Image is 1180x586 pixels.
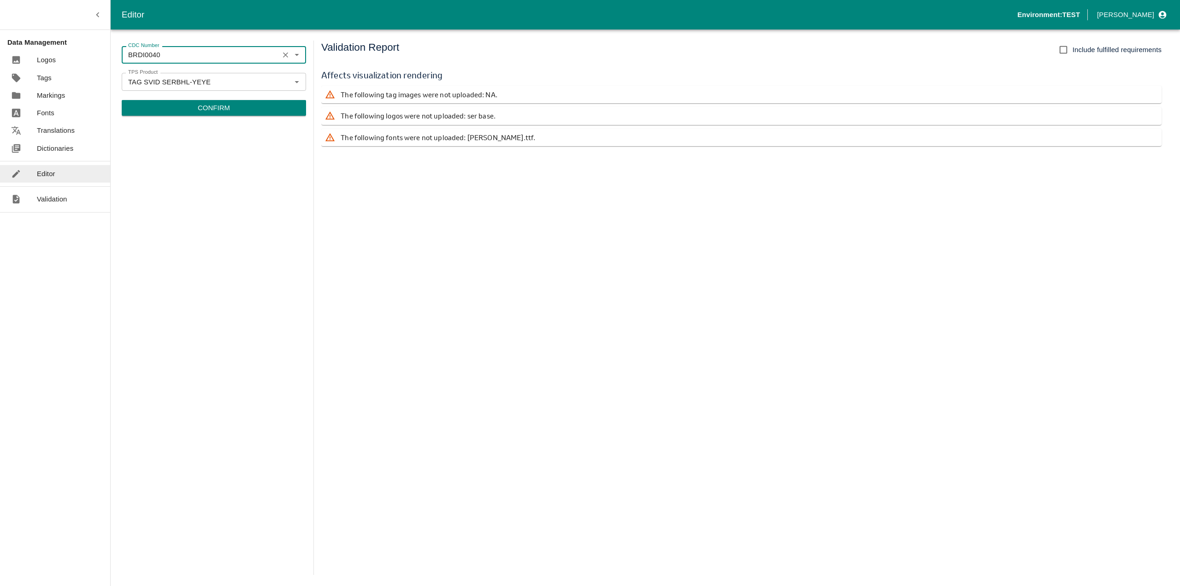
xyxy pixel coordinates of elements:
[37,194,67,204] p: Validation
[122,100,306,116] button: Confirm
[321,68,1162,82] h6: Affects visualization rendering
[128,42,159,49] label: CDC Number
[1073,45,1162,55] span: Include fulfilled requirements
[341,132,535,142] p: The following fonts were not uploaded: [PERSON_NAME].ttf.
[321,41,399,59] h5: Validation Report
[198,103,230,113] p: Confirm
[37,108,54,118] p: Fonts
[291,49,303,61] button: Open
[128,69,158,76] label: TPS Product
[1097,10,1154,20] p: [PERSON_NAME]
[37,169,55,179] p: Editor
[37,143,73,154] p: Dictionaries
[37,55,56,65] p: Logos
[37,125,75,136] p: Translations
[279,49,292,61] button: Clear
[1093,7,1169,23] button: profile
[7,37,110,47] p: Data Management
[341,111,496,121] p: The following logos were not uploaded: ser base.
[1017,10,1080,20] p: Environment: TEST
[37,73,52,83] p: Tags
[291,76,303,88] button: Open
[122,8,1017,22] div: Editor
[37,90,65,101] p: Markings
[341,89,497,100] p: The following tag images were not uploaded: NA.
